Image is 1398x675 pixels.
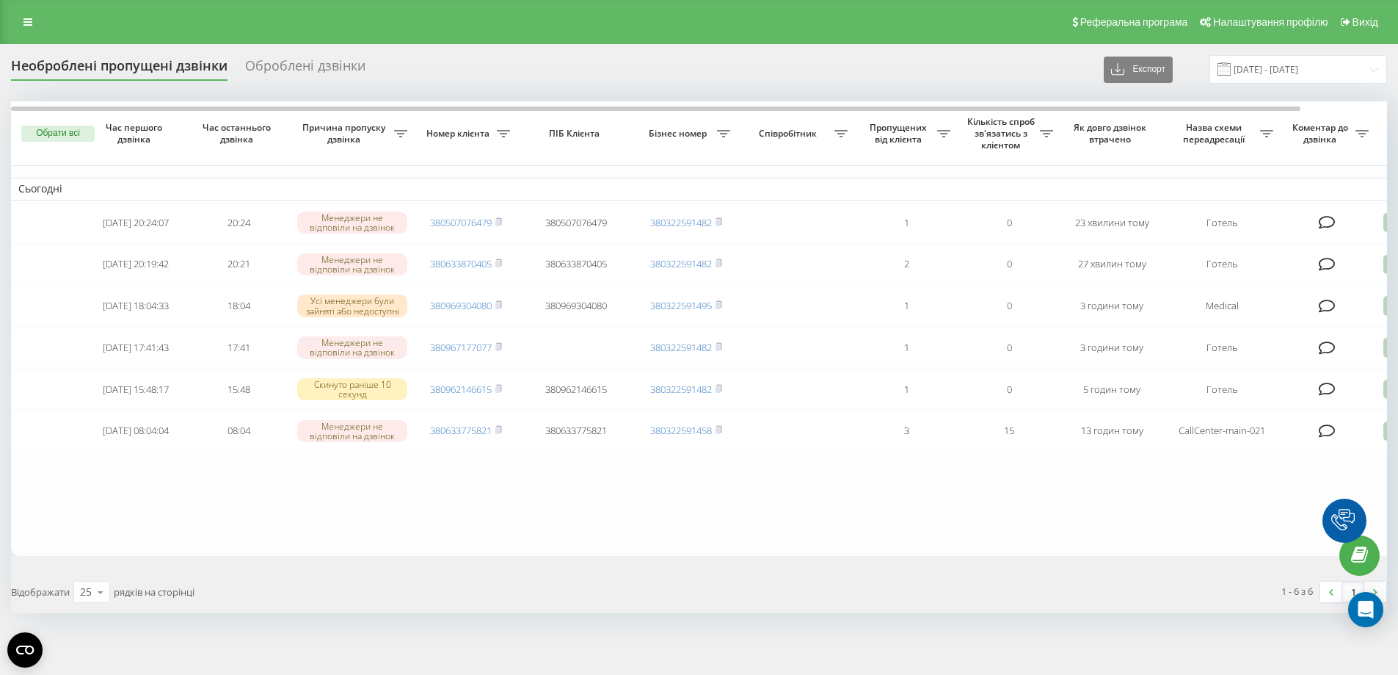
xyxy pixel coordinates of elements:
span: рядків на сторінці [114,585,194,599]
span: Час першого дзвінка [96,122,175,145]
td: 0 [958,286,1060,325]
td: [DATE] 18:04:33 [84,286,187,325]
td: [DATE] 15:48:17 [84,370,187,409]
a: 380962146615 [430,383,492,396]
td: Готель [1163,203,1281,242]
td: [DATE] 08:04:04 [84,412,187,451]
a: 380633775821 [430,424,492,437]
a: 380322591495 [650,299,712,312]
div: Менеджери не відповіли на дзвінок [297,212,407,234]
td: [DATE] 20:19:42 [84,245,187,284]
td: 3 [855,412,958,451]
span: ПІБ Клієнта [530,128,622,140]
td: 0 [958,203,1060,242]
span: Кількість спроб зв'язатись з клієнтом [965,116,1040,151]
td: 08:04 [187,412,290,451]
td: 2 [855,245,958,284]
td: 20:24 [187,203,290,242]
a: 380633870405 [430,257,492,270]
div: Open Intercom Messenger [1348,592,1383,627]
td: 0 [958,328,1060,367]
a: 380967177077 [430,341,492,354]
span: Налаштування профілю [1213,16,1328,28]
span: Відображати [11,585,70,599]
a: 1 [1342,582,1364,602]
td: 13 годин тому [1060,412,1163,451]
td: 27 хвилин тому [1060,245,1163,284]
td: 23 хвилини тому [1060,203,1163,242]
a: 380507076479 [430,216,492,229]
button: Експорт [1104,57,1173,83]
div: Скинуто раніше 10 секунд [297,378,407,400]
td: Готель [1163,370,1281,409]
span: Вихід [1353,16,1378,28]
a: 380322591482 [650,216,712,229]
div: Оброблені дзвінки [245,58,365,81]
span: Бізнес номер [642,128,717,140]
a: 380322591482 [650,341,712,354]
span: Назва схеми переадресації [1171,122,1260,145]
td: 380969304080 [517,286,635,325]
a: 380322591482 [650,383,712,396]
span: Час останнього дзвінка [199,122,278,145]
td: [DATE] 17:41:43 [84,328,187,367]
td: 3 години тому [1060,328,1163,367]
td: 380633775821 [517,412,635,451]
span: Пропущених від клієнта [862,122,937,145]
td: 1 [855,370,958,409]
div: Менеджери не відповіли на дзвінок [297,253,407,275]
td: 1 [855,286,958,325]
span: Співробітник [745,128,834,140]
div: 1 - 6 з 6 [1281,584,1313,599]
td: 0 [958,245,1060,284]
div: Необроблені пропущені дзвінки [11,58,227,81]
span: Як довго дзвінок втрачено [1072,122,1151,145]
span: Причина пропуску дзвінка [297,122,394,145]
td: [DATE] 20:24:07 [84,203,187,242]
a: 380969304080 [430,299,492,312]
div: Менеджери не відповіли на дзвінок [297,336,407,358]
span: Номер клієнта [422,128,497,140]
td: Medical [1163,286,1281,325]
span: Реферальна програма [1080,16,1188,28]
td: 1 [855,328,958,367]
td: 15 [958,412,1060,451]
button: Обрати всі [21,126,95,142]
td: 0 [958,370,1060,409]
td: 380962146615 [517,370,635,409]
td: 380507076479 [517,203,635,242]
a: 380322591482 [650,257,712,270]
td: 15:48 [187,370,290,409]
td: 1 [855,203,958,242]
td: 5 годин тому [1060,370,1163,409]
td: Готель [1163,245,1281,284]
div: Усі менеджери були зайняті або недоступні [297,295,407,317]
td: CallCenter-main-021 [1163,412,1281,451]
button: Open CMP widget [7,632,43,668]
td: 17:41 [187,328,290,367]
td: 20:21 [187,245,290,284]
div: 25 [80,585,92,599]
td: Готель [1163,328,1281,367]
a: 380322591458 [650,424,712,437]
div: Менеджери не відповіли на дзвінок [297,420,407,442]
td: 18:04 [187,286,290,325]
td: 3 години тому [1060,286,1163,325]
span: Коментар до дзвінка [1288,122,1355,145]
td: 380633870405 [517,245,635,284]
